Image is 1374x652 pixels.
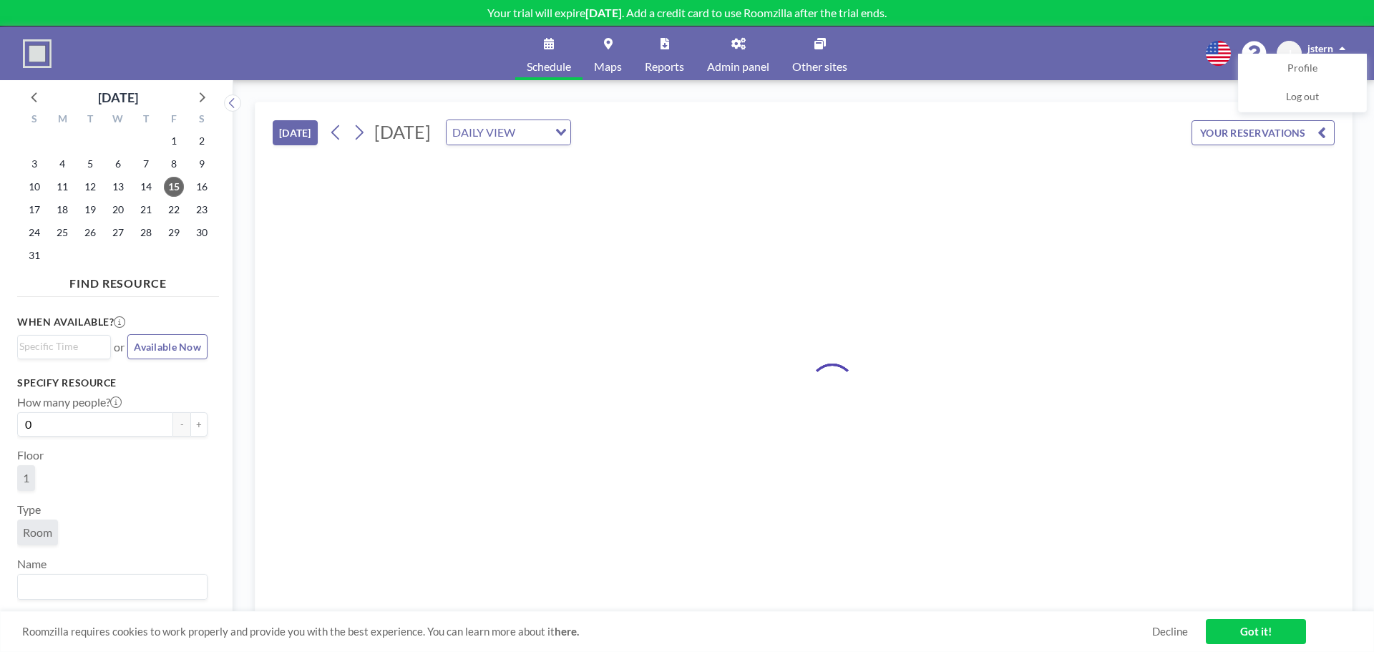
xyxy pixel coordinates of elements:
span: Schedule [527,61,571,72]
span: Log out [1286,90,1319,104]
span: Tuesday, August 26, 2025 [80,223,100,243]
span: Saturday, August 16, 2025 [192,177,212,197]
span: Thursday, August 21, 2025 [136,200,156,220]
span: Sunday, August 24, 2025 [24,223,44,243]
span: Friday, August 15, 2025 [164,177,184,197]
span: Wednesday, August 27, 2025 [108,223,128,243]
a: Got it! [1206,619,1306,644]
button: + [190,412,208,437]
label: How many people? [17,395,122,409]
button: Available Now [127,334,208,359]
span: Wednesday, August 6, 2025 [108,154,128,174]
span: or [114,340,125,354]
span: Monday, August 4, 2025 [52,154,72,174]
span: Friday, August 1, 2025 [164,131,184,151]
span: Tuesday, August 5, 2025 [80,154,100,174]
span: 1 [23,471,29,485]
div: Search for option [18,575,207,599]
span: Thursday, August 28, 2025 [136,223,156,243]
span: Roomzilla requires cookies to work properly and provide you with the best experience. You can lea... [22,625,1152,638]
span: Friday, August 22, 2025 [164,200,184,220]
a: Schedule [515,26,583,80]
div: T [132,111,160,130]
button: [DATE] [273,120,318,145]
label: Floor [17,448,44,462]
img: organization-logo [23,39,52,68]
span: Saturday, August 23, 2025 [192,200,212,220]
a: Reports [633,26,696,80]
span: Saturday, August 30, 2025 [192,223,212,243]
span: [DATE] [374,121,431,142]
div: S [21,111,49,130]
label: Name [17,557,47,571]
div: Search for option [447,120,570,145]
span: Available Now [134,341,201,353]
div: S [187,111,215,130]
a: Profile [1239,54,1366,83]
span: Monday, August 11, 2025 [52,177,72,197]
a: Maps [583,26,633,80]
div: W [104,111,132,130]
span: Friday, August 8, 2025 [164,154,184,174]
div: [DATE] [98,87,138,107]
span: J [1287,47,1292,60]
span: Wednesday, August 20, 2025 [108,200,128,220]
a: Admin panel [696,26,781,80]
div: Search for option [18,336,110,357]
span: Monday, August 18, 2025 [52,200,72,220]
span: Sunday, August 10, 2025 [24,177,44,197]
input: Search for option [19,339,102,354]
b: [DATE] [585,6,622,19]
a: Log out [1239,83,1366,112]
span: Sunday, August 31, 2025 [24,245,44,266]
input: Search for option [520,123,547,142]
a: Decline [1152,625,1188,638]
span: Saturday, August 2, 2025 [192,131,212,151]
span: Other sites [792,61,847,72]
a: here. [555,625,579,638]
h4: FIND RESOURCE [17,271,219,291]
span: Thursday, August 7, 2025 [136,154,156,174]
span: Sunday, August 3, 2025 [24,154,44,174]
span: Sunday, August 17, 2025 [24,200,44,220]
span: Thursday, August 14, 2025 [136,177,156,197]
span: Friday, August 29, 2025 [164,223,184,243]
span: Tuesday, August 12, 2025 [80,177,100,197]
h3: Specify resource [17,376,208,389]
span: Saturday, August 9, 2025 [192,154,212,174]
span: Wednesday, August 13, 2025 [108,177,128,197]
button: - [173,412,190,437]
input: Search for option [19,578,199,596]
button: YOUR RESERVATIONS [1192,120,1335,145]
span: Maps [594,61,622,72]
span: Room [23,525,52,540]
span: Monday, August 25, 2025 [52,223,72,243]
span: DAILY VIEW [449,123,518,142]
div: F [160,111,187,130]
span: jstern [1307,42,1333,54]
a: Other sites [781,26,859,80]
span: Profile [1287,62,1317,76]
span: Reports [645,61,684,72]
span: Admin panel [707,61,769,72]
div: M [49,111,77,130]
label: Type [17,502,41,517]
div: T [77,111,104,130]
span: Tuesday, August 19, 2025 [80,200,100,220]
